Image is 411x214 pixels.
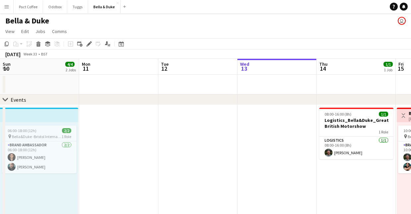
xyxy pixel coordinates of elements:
span: 15 [397,65,404,72]
span: 1 Role [379,129,388,134]
app-job-card: 08:00-16:00 (8h)1/1Logistics_Bella&Duke_Great British Motorshow1 RoleLogistics1/108:00-16:00 (8h)... [319,108,393,159]
app-card-role: Logistics1/108:00-16:00 (8h)[PERSON_NAME] [319,137,393,159]
span: 1/1 [379,112,388,117]
span: 4/4 [65,62,75,67]
button: Pact Coffee [14,0,43,13]
a: Comms [49,27,70,36]
div: [DATE] [5,51,21,57]
a: Edit [19,27,31,36]
span: 12 [160,65,169,72]
app-card-role: Brand Ambassador2/206:00-18:00 (12h)[PERSON_NAME][PERSON_NAME] [2,141,77,173]
span: View [5,28,15,34]
span: 13 [239,65,249,72]
span: 1/1 [384,62,393,67]
button: Oddbox [43,0,67,13]
span: 2/2 [62,128,71,133]
div: 2 Jobs [66,67,76,72]
span: 10 [2,65,11,72]
span: Jobs [35,28,45,34]
div: BST [41,52,48,56]
span: Thu [319,61,328,67]
span: Sun [3,61,11,67]
app-job-card: 06:00-18:00 (12h)2/2 Bella&Duke -Bristol International Balloon Fiesta1 RoleBrand Ambassador2/206:... [2,125,77,173]
span: Tue [161,61,169,67]
span: Fri [398,61,404,67]
app-user-avatar: Chubby Bear [398,17,406,25]
span: Comms [52,28,67,34]
h3: Logistics_Bella&Duke_Great British Motorshow [319,117,393,129]
button: Bella & Duke [88,0,121,13]
a: Jobs [33,27,48,36]
span: Bella&Duke -Bristol International Balloon Fiesta [12,134,62,139]
span: 14 [318,65,328,72]
span: 1 Role [62,134,71,139]
span: 11 [81,65,90,72]
span: Wed [240,61,249,67]
a: View [3,27,17,36]
span: 08:00-16:00 (8h) [325,112,351,117]
h1: Bella & Duke [5,16,49,26]
span: 06:00-18:00 (12h) [8,128,36,133]
div: 1 Job [384,67,392,72]
div: Events [11,96,26,103]
span: Mon [82,61,90,67]
span: Week 33 [22,52,38,56]
button: Tuggs [67,0,88,13]
span: Edit [21,28,29,34]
